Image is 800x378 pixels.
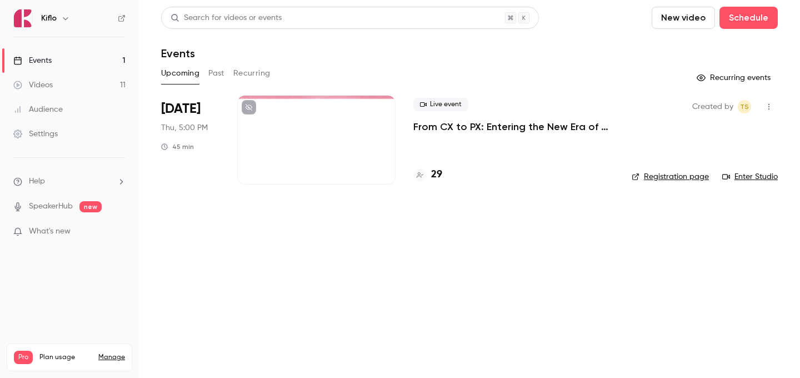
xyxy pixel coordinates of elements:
span: Tomica Stojanovikj [738,100,751,113]
span: TS [740,100,749,113]
button: Recurring events [692,69,778,87]
span: Pro [14,351,33,364]
div: Search for videos or events [171,12,282,24]
span: new [79,201,102,212]
h1: Events [161,47,195,60]
div: Events [13,55,52,66]
a: Enter Studio [722,171,778,182]
a: 29 [413,167,442,182]
div: Audience [13,104,63,115]
a: From CX to PX: Entering the New Era of Partner Experience [413,120,614,133]
span: Plan usage [39,353,92,362]
a: Manage [98,353,125,362]
div: 45 min [161,142,194,151]
span: What's new [29,226,71,237]
div: Videos [13,79,53,91]
span: Help [29,176,45,187]
li: help-dropdown-opener [13,176,126,187]
img: Kiflo [14,9,32,27]
span: Created by [692,100,733,113]
div: Settings [13,128,58,140]
span: Live event [413,98,468,111]
a: Registration page [632,171,709,182]
h6: Kiflo [41,13,57,24]
div: Sep 25 Thu, 5:00 PM (Europe/Rome) [161,96,219,185]
button: Schedule [719,7,778,29]
h4: 29 [431,167,442,182]
button: Recurring [233,64,271,82]
button: Past [208,64,224,82]
button: Upcoming [161,64,199,82]
button: New video [652,7,715,29]
iframe: Noticeable Trigger [112,227,126,237]
a: SpeakerHub [29,201,73,212]
span: Thu, 5:00 PM [161,122,208,133]
span: [DATE] [161,100,201,118]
